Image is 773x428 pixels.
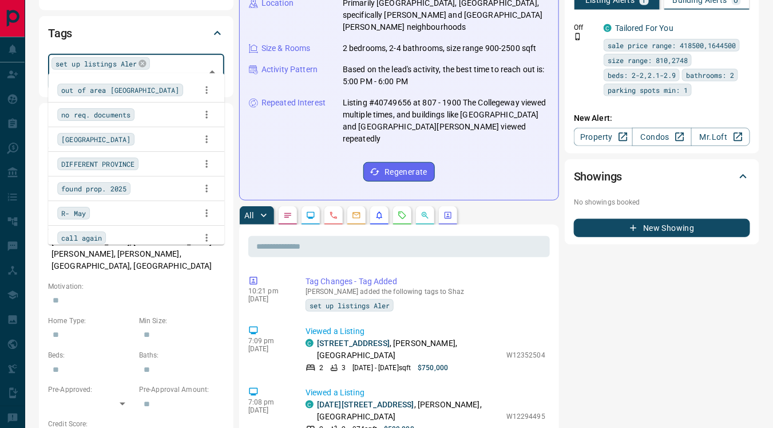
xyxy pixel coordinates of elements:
[48,316,133,326] p: Home Type:
[317,339,390,348] a: [STREET_ADDRESS]
[56,58,137,69] span: set up listings Aler
[139,316,224,326] p: Min Size:
[248,295,288,303] p: [DATE]
[283,211,292,220] svg: Notes
[604,24,612,32] div: condos.ca
[48,384,133,395] p: Pre-Approved:
[443,211,453,220] svg: Agent Actions
[574,167,623,186] h2: Showings
[306,276,545,288] p: Tag Changes - Tag Added
[61,207,86,219] span: R- May
[306,325,545,337] p: Viewed a Listing
[248,398,288,406] p: 7:08 pm
[352,363,411,373] p: [DATE] - [DATE] sqft
[421,211,430,220] svg: Opportunities
[61,232,102,244] span: call again
[317,400,414,409] a: [DATE][STREET_ADDRESS]
[48,281,224,292] p: Motivation:
[306,387,545,399] p: Viewed a Listing
[608,40,736,51] span: sale price range: 418500,1644500
[248,287,288,295] p: 10:21 pm
[343,97,549,145] p: Listing #40749656 at 807 - 1900 The Collegeway viewed multiple times, and buildings like [GEOGRAP...
[306,288,545,296] p: [PERSON_NAME] added the following tags to Shaz
[204,64,220,80] button: Close
[691,128,750,146] a: Mr.Loft
[244,211,253,219] p: All
[574,22,597,33] p: Off
[506,411,545,422] p: W12294495
[398,211,407,220] svg: Requests
[261,97,326,109] p: Repeated Interest
[574,219,750,237] button: New Showing
[261,42,311,54] p: Size & Rooms
[51,57,150,70] div: set up listings Aler
[574,33,582,41] svg: Push Notification Only
[139,350,224,360] p: Baths:
[343,64,549,88] p: Based on the lead's activity, the best time to reach out is: 5:00 PM - 6:00 PM
[342,363,346,373] p: 3
[352,211,361,220] svg: Emails
[615,23,673,33] a: Tailored For You
[608,84,688,96] span: parking spots min: 1
[48,350,133,360] p: Beds:
[248,406,288,414] p: [DATE]
[248,345,288,353] p: [DATE]
[306,211,315,220] svg: Lead Browsing Activity
[319,363,323,373] p: 2
[317,337,501,362] p: , [PERSON_NAME], [GEOGRAPHIC_DATA]
[608,69,676,81] span: beds: 2-2,2.1-2.9
[574,197,750,207] p: No showings booked
[310,300,390,311] span: set up listings Aler
[363,162,435,182] button: Regenerate
[574,163,750,190] div: Showings
[574,128,633,146] a: Property
[608,54,688,66] span: size range: 810,2748
[61,84,179,96] span: out of area [GEOGRAPHIC_DATA]
[343,42,537,54] p: 2 bedrooms, 2-4 bathrooms, size range 900-2500 sqft
[329,211,338,220] svg: Calls
[48,233,224,276] p: [GEOGRAPHIC_DATA], [GEOGRAPHIC_DATA][PERSON_NAME], [PERSON_NAME], [GEOGRAPHIC_DATA], [GEOGRAPHIC_...
[506,350,545,360] p: W12352504
[139,384,224,395] p: Pre-Approval Amount:
[48,24,72,42] h2: Tags
[306,339,314,347] div: condos.ca
[317,399,501,423] p: , [PERSON_NAME], [GEOGRAPHIC_DATA]
[261,64,318,76] p: Activity Pattern
[686,69,734,81] span: bathrooms: 2
[306,400,314,409] div: condos.ca
[248,337,288,345] p: 7:09 pm
[61,158,134,170] span: DIFFERENT PROVINCE
[418,363,448,373] p: $750,000
[574,112,750,124] p: New Alert:
[375,211,384,220] svg: Listing Alerts
[61,109,130,120] span: no req. documents
[632,128,691,146] a: Condos
[61,133,130,145] span: [GEOGRAPHIC_DATA]
[61,183,126,194] span: found prop. 2025
[48,19,224,47] div: Tags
